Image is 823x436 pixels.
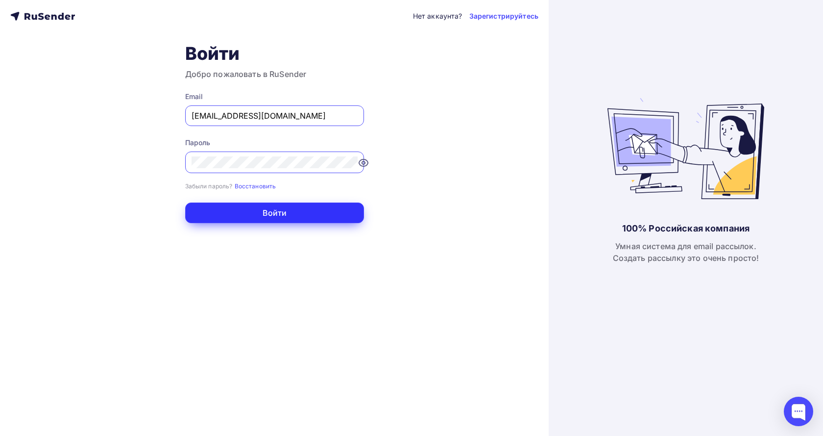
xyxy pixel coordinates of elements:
button: Войти [185,203,364,223]
h3: Добро пожаловать в RuSender [185,68,364,80]
h1: Войти [185,43,364,64]
a: Восстановить [235,181,276,190]
small: Забыли пароль? [185,182,233,190]
div: 100% Российская компания [622,223,750,234]
div: Умная система для email рассылок. Создать рассылку это очень просто! [613,240,759,264]
small: Восстановить [235,182,276,190]
input: Укажите свой email [192,110,358,122]
div: Пароль [185,138,364,148]
div: Нет аккаунта? [413,11,462,21]
div: Email [185,92,364,102]
a: Зарегистрируйтесь [469,11,538,21]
